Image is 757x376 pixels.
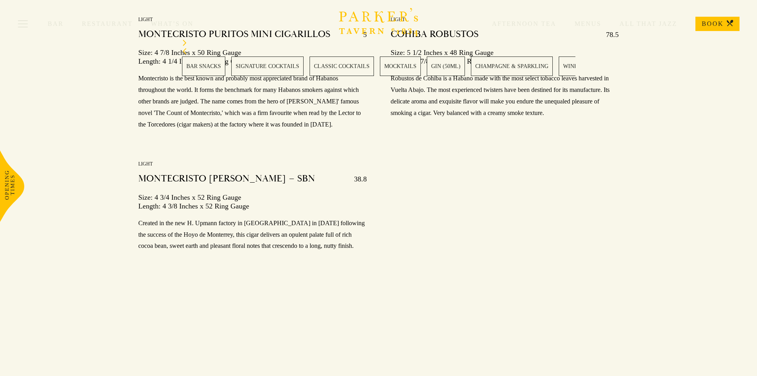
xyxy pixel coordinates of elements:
[310,56,374,76] a: 3 / 28
[182,56,225,76] a: 1 / 28
[471,56,553,76] a: 6 / 28
[138,218,367,252] p: Created in the new H. Upmann factory in [GEOGRAPHIC_DATA] in [DATE] following the success of the ...
[138,202,367,210] span: Length: 4 3/8 Inches x 52 Ring Gauge
[346,173,367,185] p: 38.8
[138,173,315,185] h4: MONTECRISTO [PERSON_NAME] – SBN
[391,73,619,119] p: Robustos de Cohiba is a Habano made with the most select tobacco leaves harvested in Vuelta Abajo...
[138,193,367,202] span: Size: 4 3/4 Inches x 52 Ring Gauge
[427,56,465,76] a: 5 / 28
[138,73,367,130] p: Montecristo is the best known and probably most appreciated brand of Habanos throughout the world...
[182,48,575,56] div: Previous slide
[138,161,367,167] p: light
[231,56,304,76] a: 2 / 28
[380,56,421,76] a: 4 / 28
[559,56,585,76] a: 7 / 28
